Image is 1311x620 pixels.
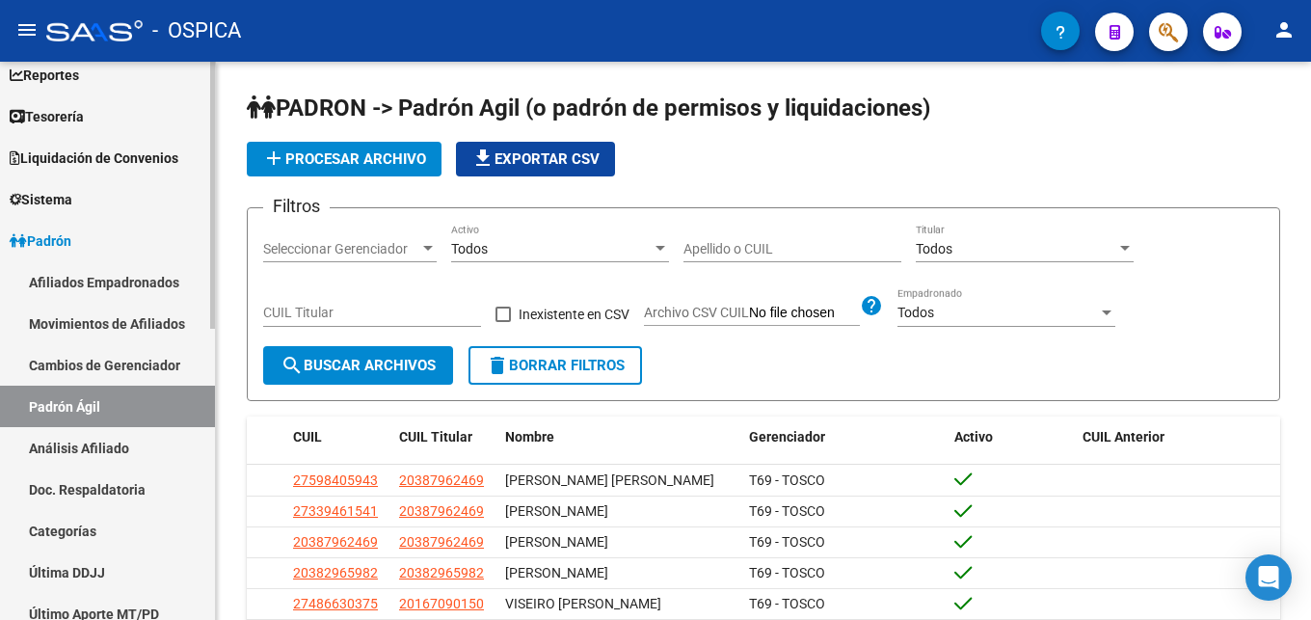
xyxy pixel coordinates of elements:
span: T69 - TOSCO [749,503,825,519]
span: 20387962469 [399,534,484,550]
mat-icon: search [281,354,304,377]
span: Sistema [10,189,72,210]
mat-icon: delete [486,354,509,377]
datatable-header-cell: Gerenciador [741,417,947,458]
span: 20167090150 [399,596,484,611]
span: 27339461541 [293,503,378,519]
span: Nombre [505,429,554,445]
span: 20387962469 [399,503,484,519]
mat-icon: file_download [471,147,495,170]
span: Archivo CSV CUIL [644,305,749,320]
datatable-header-cell: Activo [947,417,1075,458]
span: 20382965982 [293,565,378,580]
div: Open Intercom Messenger [1245,554,1292,601]
span: Todos [451,241,488,256]
span: [PERSON_NAME] [505,503,608,519]
span: Inexistente en CSV [519,303,629,326]
datatable-header-cell: Nombre [497,417,741,458]
span: [PERSON_NAME] [505,534,608,550]
span: T69 - TOSCO [749,596,825,611]
span: T69 - TOSCO [749,534,825,550]
span: [PERSON_NAME] [505,565,608,580]
input: Archivo CSV CUIL [749,305,860,322]
button: Procesar archivo [247,142,441,176]
span: T69 - TOSCO [749,472,825,488]
span: [PERSON_NAME] [PERSON_NAME] [505,472,714,488]
mat-icon: menu [15,18,39,41]
span: Gerenciador [749,429,825,445]
span: CUIL [293,429,322,445]
span: Reportes [10,65,79,86]
span: 20387962469 [293,534,378,550]
span: T69 - TOSCO [749,565,825,580]
span: 27486630375 [293,596,378,611]
span: Buscar Archivos [281,357,436,374]
h3: Filtros [263,193,330,220]
datatable-header-cell: CUIL Titular [391,417,497,458]
span: Procesar archivo [262,150,426,168]
span: - OSPICA [152,10,241,52]
span: Seleccionar Gerenciador [263,241,419,257]
span: Exportar CSV [471,150,600,168]
datatable-header-cell: CUIL Anterior [1075,417,1280,458]
button: Borrar Filtros [468,346,642,385]
span: 27598405943 [293,472,378,488]
span: Padrón [10,230,71,252]
datatable-header-cell: CUIL [285,417,391,458]
button: Buscar Archivos [263,346,453,385]
mat-icon: add [262,147,285,170]
span: Activo [954,429,993,445]
span: CUIL Anterior [1083,429,1164,445]
span: 20382965982 [399,565,484,580]
span: Todos [916,241,952,256]
span: 20387962469 [399,472,484,488]
span: PADRON -> Padrón Agil (o padrón de permisos y liquidaciones) [247,94,930,121]
span: Borrar Filtros [486,357,625,374]
span: Tesorería [10,106,84,127]
span: VISEIRO [PERSON_NAME] [505,596,661,611]
button: Exportar CSV [456,142,615,176]
span: Liquidación de Convenios [10,148,178,169]
mat-icon: help [860,294,883,317]
span: CUIL Titular [399,429,472,445]
span: Todos [897,305,934,320]
mat-icon: person [1272,18,1296,41]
